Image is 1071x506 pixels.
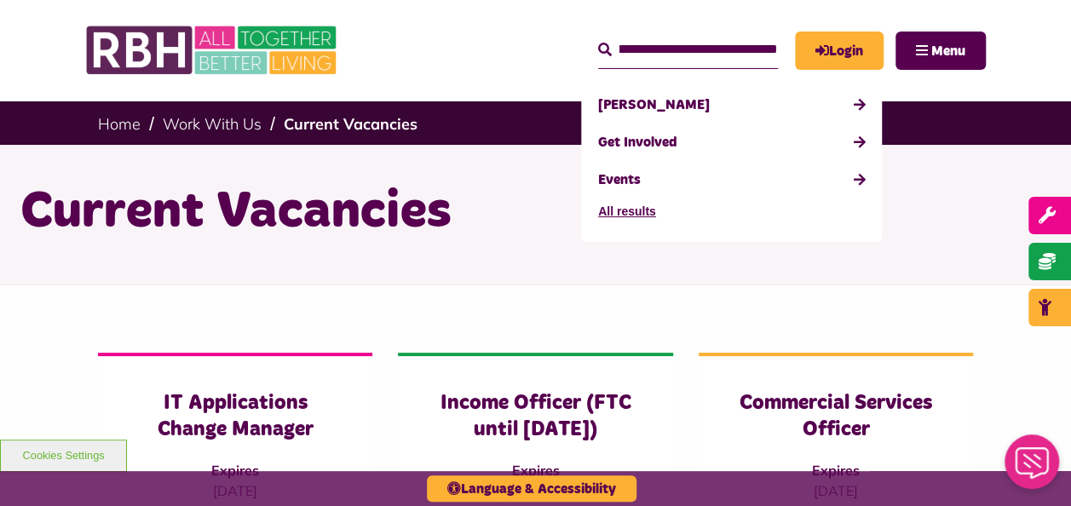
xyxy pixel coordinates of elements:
[733,390,939,443] h3: Commercial Services Officer
[511,462,559,479] strong: Expires
[20,179,1051,245] h1: Current Vacancies
[211,462,259,479] strong: Expires
[427,475,636,502] button: Language & Accessibility
[132,390,338,443] h3: IT Applications Change Manager
[994,429,1071,506] iframe: Netcall Web Assistant for live chat
[812,462,860,479] strong: Expires
[284,114,417,134] a: Current Vacancies
[598,86,865,124] a: [PERSON_NAME]
[795,32,884,70] a: MyRBH
[598,124,865,161] a: Get Involved
[432,390,638,443] h3: Income Officer (FTC until [DATE])
[85,17,341,83] img: RBH
[163,114,262,134] a: Work With Us
[895,32,986,70] button: Navigation
[598,32,778,69] input: Search
[931,44,965,58] span: Menu
[598,161,865,198] a: Events
[598,198,656,225] button: All results
[98,114,141,134] a: Home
